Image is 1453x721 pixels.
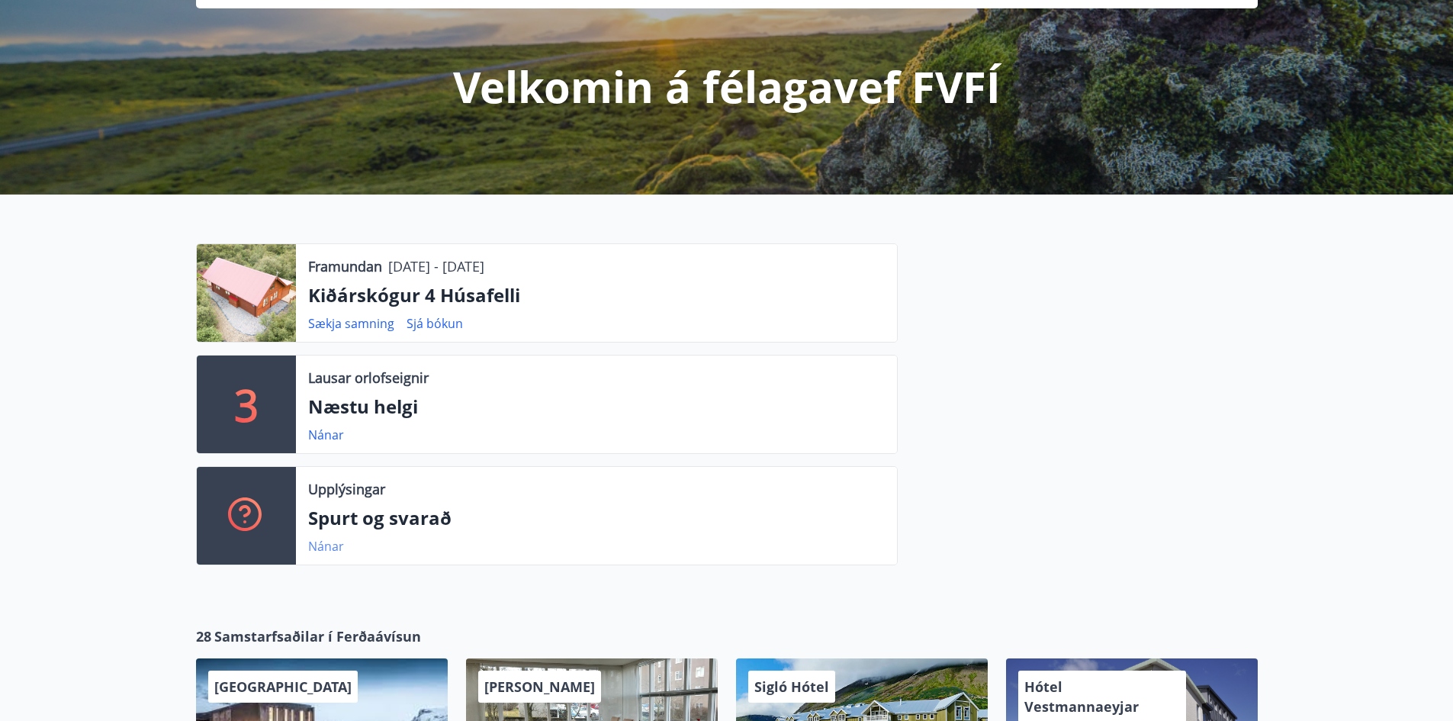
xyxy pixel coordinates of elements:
[308,505,885,531] p: Spurt og svarað
[308,538,344,555] a: Nánar
[308,256,382,276] p: Framundan
[308,426,344,443] a: Nánar
[214,626,421,646] span: Samstarfsaðilar í Ferðaávísun
[308,282,885,308] p: Kiðárskógur 4 Húsafelli
[214,678,352,696] span: [GEOGRAPHIC_DATA]
[308,368,429,388] p: Lausar orlofseignir
[308,315,394,332] a: Sækja samning
[1024,678,1139,716] span: Hótel Vestmannaeyjar
[407,315,463,332] a: Sjá bókun
[388,256,484,276] p: [DATE] - [DATE]
[754,678,829,696] span: Sigló Hótel
[234,375,259,433] p: 3
[453,57,1001,115] p: Velkomin á félagavef FVFÍ
[308,394,885,420] p: Næstu helgi
[196,626,211,646] span: 28
[484,678,595,696] span: [PERSON_NAME]
[308,479,385,499] p: Upplýsingar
